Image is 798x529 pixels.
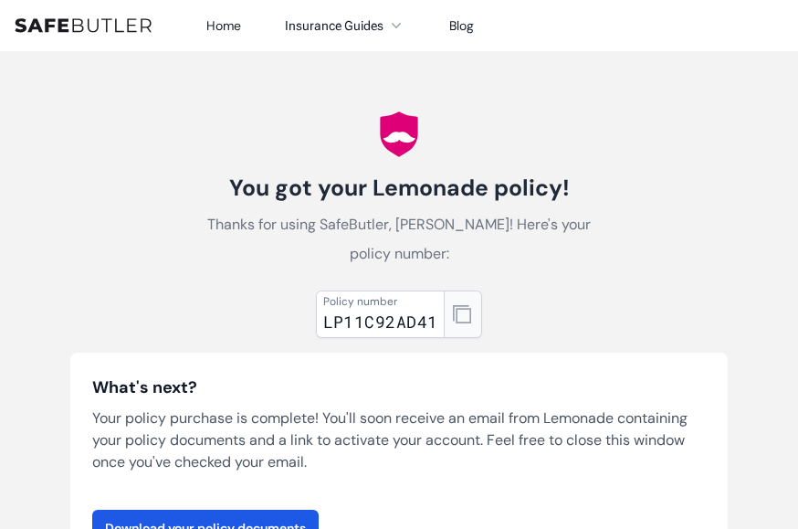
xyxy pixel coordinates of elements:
h1: You got your Lemonade policy! [194,174,604,203]
p: Your policy purchase is complete! You'll soon receive an email from Lemonade containing your poli... [92,407,706,473]
img: SafeButler Text Logo [15,18,152,33]
div: Policy number [323,294,438,309]
a: Home [206,17,241,34]
div: LP11C92AD41 [323,309,438,334]
button: Insurance Guides [285,15,405,37]
a: Blog [449,17,474,34]
p: Thanks for using SafeButler, [PERSON_NAME]! Here's your policy number: [194,210,604,269]
h3: What's next? [92,375,706,400]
